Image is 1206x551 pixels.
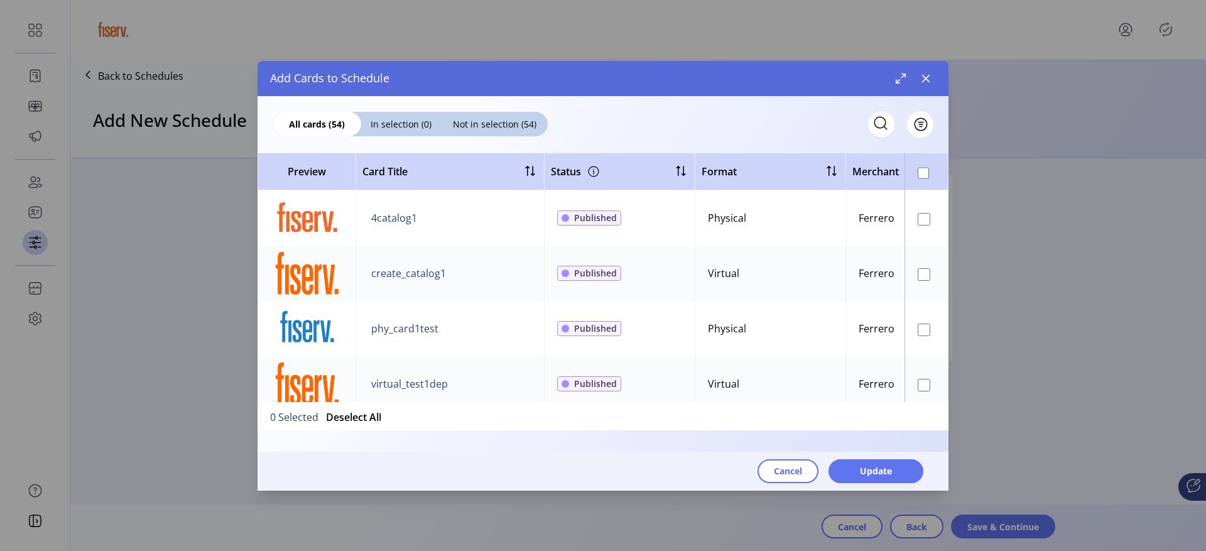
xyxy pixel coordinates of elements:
span: create_catalog1 [371,266,446,281]
span: 4catalog1 [371,210,417,226]
span: Published [574,322,617,335]
span: Add Cards to Schedule [270,70,389,87]
button: Filter Button [907,111,933,138]
span: 0 Selected [270,410,318,423]
div: Ferrero [859,321,894,336]
div: All cards (54) [273,112,361,136]
div: Not in selection (54) [441,112,548,136]
span: Merchant [852,164,899,179]
span: Published [574,211,617,224]
div: Ferrero [859,210,894,226]
button: create_catalog1 [369,263,448,283]
button: phy_card1test [369,319,441,339]
span: Cancel [774,464,802,477]
img: preview [276,197,339,239]
button: virtual_test1dep [369,374,450,394]
span: Format [702,164,737,179]
span: Published [574,377,617,390]
span: phy_card1test [371,321,438,336]
div: Physical [708,210,746,226]
button: Update [828,459,923,483]
span: Update [860,464,892,477]
div: Ferrero [859,266,894,281]
button: Deselect All [326,410,381,425]
button: 4catalog1 [369,208,420,228]
img: preview [276,363,339,405]
div: Virtual [708,266,739,281]
span: Not in selection (54) [441,117,548,131]
span: All cards (54) [273,117,361,131]
span: Published [574,266,617,280]
div: In selection (0) [361,112,441,136]
div: Physical [708,321,746,336]
div: Ferrero [859,376,894,391]
span: virtual_test1dep [371,376,448,391]
span: In selection (0) [361,117,441,131]
span: Preview [264,164,349,179]
span: Card Title [362,164,408,179]
button: Maximize [891,68,911,89]
button: Cancel [758,459,818,483]
div: Virtual [708,376,739,391]
img: preview [276,307,339,350]
div: Status [551,161,601,182]
img: preview [276,252,339,295]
